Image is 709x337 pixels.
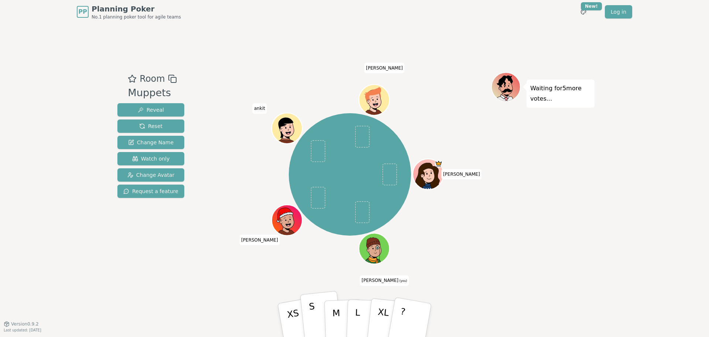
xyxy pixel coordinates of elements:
[123,188,178,195] span: Request a feature
[92,4,181,14] span: Planning Poker
[117,185,184,198] button: Request a feature
[577,5,590,18] button: New!
[128,85,177,101] div: Muppets
[117,136,184,149] button: Change Name
[530,83,591,104] p: Waiting for 5 more votes...
[139,122,162,130] span: Reset
[128,72,137,85] button: Add as favourite
[77,4,181,20] a: PPPlanning PokerNo.1 planning poker tool for agile teams
[4,321,39,327] button: Version0.9.2
[127,171,175,179] span: Change Avatar
[117,103,184,117] button: Reveal
[360,276,409,286] span: Click to change your name
[11,321,39,327] span: Version 0.9.2
[4,328,41,332] span: Last updated: [DATE]
[398,280,407,283] span: (you)
[360,234,388,263] button: Click to change your avatar
[132,155,170,162] span: Watch only
[117,119,184,133] button: Reset
[435,160,442,168] span: Elise is the host
[239,235,280,245] span: Click to change your name
[117,168,184,182] button: Change Avatar
[128,139,174,146] span: Change Name
[117,152,184,165] button: Watch only
[364,63,405,73] span: Click to change your name
[92,14,181,20] span: No.1 planning poker tool for agile teams
[138,106,164,114] span: Reveal
[252,104,267,114] span: Click to change your name
[78,7,87,16] span: PP
[605,5,632,18] a: Log in
[140,72,165,85] span: Room
[581,2,602,10] div: New!
[441,169,482,179] span: Click to change your name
